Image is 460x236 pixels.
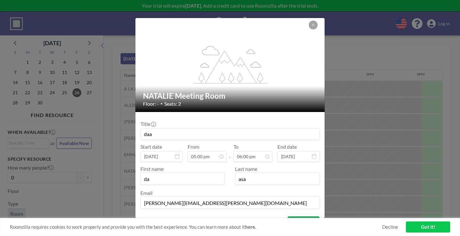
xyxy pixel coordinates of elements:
[141,129,319,140] input: Guest reservation
[141,198,319,208] input: Email
[235,166,257,172] label: Last name
[143,101,159,107] span: Floor: -
[10,224,382,230] span: Roomzilla requires cookies to work properly and provide you with the best experience. You can lea...
[229,146,231,160] span: -
[160,101,163,106] span: •
[235,174,319,184] input: Last name
[140,190,152,196] label: Email
[277,144,297,150] label: End date
[193,46,268,84] g: flex-grow: 1.2;
[288,216,320,227] button: BOOK NOW
[140,121,155,127] label: Title
[140,166,164,172] label: First name
[141,174,225,184] input: First name
[140,144,162,150] label: Start date
[164,101,181,107] span: Seats: 2
[143,91,318,101] h2: NATALIE Meeting Room
[406,221,450,233] a: Got it!
[245,224,256,230] a: here.
[382,224,398,230] a: Decline
[188,144,199,150] label: From
[233,144,239,150] label: To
